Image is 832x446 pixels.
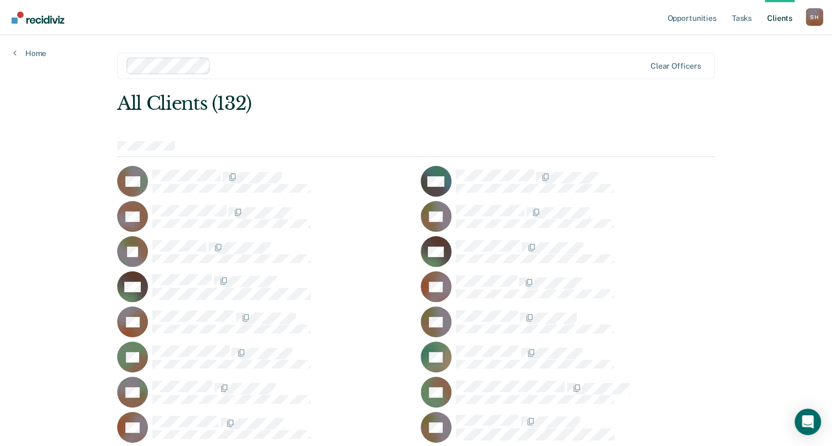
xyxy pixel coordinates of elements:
button: Profile dropdown button [806,8,823,26]
a: Home [13,48,46,58]
img: Recidiviz [12,12,64,24]
div: Clear officers [651,62,701,71]
div: Open Intercom Messenger [795,409,821,435]
div: S H [806,8,823,26]
div: All Clients (132) [117,92,595,115]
